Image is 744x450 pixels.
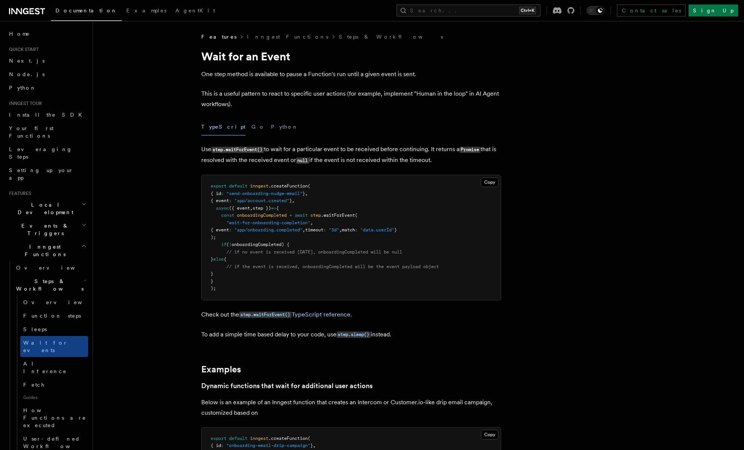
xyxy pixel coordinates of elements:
[305,191,308,196] span: ,
[6,121,88,142] a: Your first Functions
[9,30,30,37] span: Home
[9,58,45,64] span: Next.js
[6,219,88,240] button: Events & Triggers
[9,71,45,77] span: Node.js
[481,430,498,439] button: Copy
[211,436,226,441] span: export
[122,2,171,20] a: Examples
[126,7,166,13] span: Examples
[394,227,397,232] span: }
[23,313,81,319] span: Function steps
[13,261,88,274] a: Overview
[6,243,81,258] span: Inngest Functions
[229,198,232,203] span: :
[305,227,323,232] span: timeout
[211,227,229,232] span: { event
[211,147,264,153] code: step.waitForEvent()
[339,33,443,40] a: Steps & Workflows
[20,295,88,309] a: Overview
[337,331,371,338] a: step.sleep()
[239,311,352,318] a: step.waitForEvent()TypeScript reference.
[308,183,310,189] span: (
[313,443,316,448] span: ,
[23,361,67,374] span: AI Inference
[6,201,82,216] span: Local Development
[360,227,394,232] span: "data.userId"
[342,227,355,232] span: match
[329,227,339,232] span: "3d"
[23,326,47,332] span: Sleeps
[20,309,88,322] a: Function steps
[226,191,302,196] span: "send-onboarding-nudge-email"
[271,205,276,211] span: =>
[6,198,88,219] button: Local Development
[201,309,501,320] p: Check out the
[355,227,358,232] span: :
[237,213,287,218] span: onboardingCompleted
[226,443,310,448] span: "onboarding-email-drip-campaign"
[23,436,91,449] span: User-defined Workflows
[268,436,308,441] span: .createFunction
[250,183,268,189] span: inngest
[224,256,226,262] span: {
[201,364,241,375] a: Examples
[211,198,229,203] span: { event
[6,108,88,121] a: Install the SDK
[229,205,250,211] span: ({ event
[253,205,271,211] span: step })
[310,213,321,218] span: step
[9,167,73,181] span: Setting up your app
[213,256,224,262] span: else
[339,227,342,232] span: ,
[250,436,268,441] span: inngest
[9,85,36,91] span: Python
[201,118,246,135] button: TypeScript
[234,198,289,203] span: "app/account.created"
[201,381,373,391] a: Dynamic functions that wait for additional user actions
[247,33,328,40] a: Inngest Functions
[211,286,216,291] span: );
[23,407,86,428] span: How Functions are executed
[6,240,88,261] button: Inngest Functions
[9,125,54,139] span: Your first Functions
[211,256,213,262] span: }
[250,205,253,211] span: ,
[519,7,536,14] kbd: Ctrl+K
[211,443,221,448] span: { id
[23,382,45,388] span: Fetch
[310,443,313,448] span: }
[16,265,93,271] span: Overview
[6,27,88,40] a: Home
[234,227,302,232] span: "app/onboarding.completed"
[221,242,226,247] span: if
[276,205,279,211] span: {
[211,183,226,189] span: export
[229,183,247,189] span: default
[226,220,310,225] span: "wait-for-onboarding-completion"
[20,403,88,432] a: How Functions are executed
[211,271,213,276] span: }
[6,54,88,67] a: Next.js
[229,436,247,441] span: default
[6,100,42,106] span: Inngest tour
[221,443,224,448] span: :
[6,163,88,184] a: Setting up your app
[20,391,88,403] span: Guides
[481,177,498,187] button: Copy
[221,191,224,196] span: :
[302,191,305,196] span: }
[302,227,305,232] span: ,
[289,198,292,203] span: }
[175,7,215,13] span: AgentKit
[9,112,87,118] span: Install the SDK
[226,264,439,269] span: // if the event is received, onboardingCompleted will be the event payload object
[9,146,72,160] span: Leveraging Steps
[6,81,88,94] a: Python
[6,222,82,237] span: Events & Triggers
[397,4,540,16] button: Search...Ctrl+K
[201,397,501,418] p: Below is an example of an Inngest function that creates an Intercom or Customer.io-like drip emai...
[201,144,501,166] p: Use to wait for a particular event to be received before continuing. It returns a that is resolve...
[171,2,220,20] a: AgentKit
[13,274,88,295] button: Steps & Workflows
